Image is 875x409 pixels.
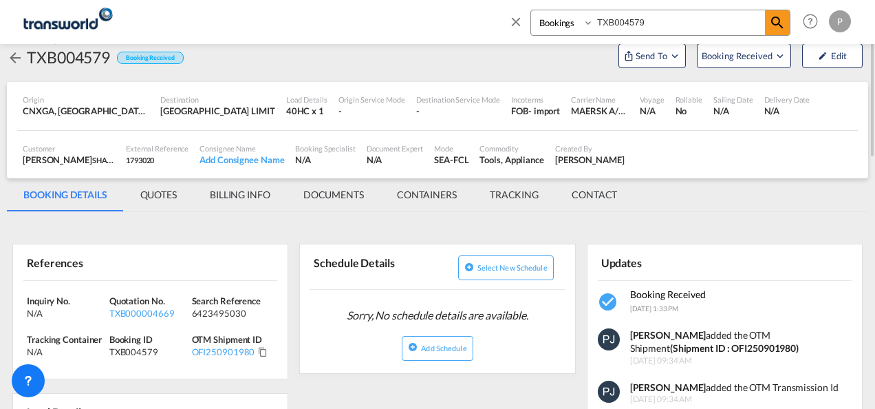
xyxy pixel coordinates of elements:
[192,334,263,345] span: OTM Shipment ID
[21,6,114,37] img: f753ae806dec11f0841701cdfdf085c0.png
[829,10,851,32] div: P
[286,94,327,105] div: Load Details
[193,178,287,211] md-tab-item: BILLING INFO
[598,381,620,403] img: 9seF9gAAAAGSURBVAMAowvrW6TakD8AAAAASUVORK5CYII=
[434,154,468,166] div: SEA-FCL
[555,154,625,166] div: Pratik Jaiswal
[7,178,634,211] md-pagination-wrapper: Use the left and right arrow keys to navigate between tabs
[402,336,473,361] button: icon-plus-circleAdd Schedule
[367,143,424,154] div: Document Expert
[434,143,468,154] div: Mode
[630,381,706,393] strong: [PERSON_NAME]
[765,10,790,35] span: icon-magnify
[27,346,106,358] div: N/A
[702,49,774,63] span: Booking Received
[640,105,664,117] div: N/A
[764,105,810,117] div: N/A
[630,304,679,313] span: [DATE] 1:33 PM
[286,105,327,117] div: 40HC x 1
[109,295,165,306] span: Quotation No.
[408,342,418,352] md-icon: icon-plus-circle
[126,143,188,154] div: External Reference
[769,14,786,31] md-icon: icon-magnify
[109,346,188,358] div: TXB004579
[473,178,555,211] md-tab-item: TRACKING
[92,154,166,165] span: SHARE LOGISTICS BV
[713,105,753,117] div: N/A
[799,10,829,34] div: Help
[458,255,554,280] button: icon-plus-circleSelect new schedule
[295,143,355,154] div: Booking Specialist
[7,46,27,68] div: icon-arrow-left
[27,295,70,306] span: Inquiry No.
[258,347,268,357] md-icon: Click to Copy
[630,328,853,355] div: added the OTM Shipment
[341,302,534,328] span: Sorry, No schedule details are available.
[192,346,255,358] div: OFI250901980
[477,263,548,272] span: Select new schedule
[630,289,706,300] span: Booking Received
[598,250,722,274] div: Updates
[160,105,275,117] div: ABU DHABI CITY LIMIT
[676,94,702,105] div: Rollable
[416,105,501,117] div: -
[479,154,543,166] div: Tools, Appliance
[7,178,124,211] md-tab-item: BOOKING DETAILS
[27,307,106,319] div: N/A
[380,178,473,211] md-tab-item: CONTAINERS
[818,51,828,61] md-icon: icon-pencil
[338,94,405,105] div: Origin Service Mode
[511,105,528,117] div: FOB
[571,105,629,117] div: MAERSK A/S / TDWC-DUBAI
[23,143,115,154] div: Customer
[192,295,261,306] span: Search Reference
[634,49,669,63] span: Send To
[464,262,474,272] md-icon: icon-plus-circle
[594,10,765,34] input: Enter Booking ID, Reference ID, Order ID
[802,43,863,68] button: icon-pencilEdit
[23,154,115,166] div: [PERSON_NAME]
[338,105,405,117] div: -
[571,94,629,105] div: Carrier Name
[421,344,466,353] span: Add Schedule
[555,178,634,211] md-tab-item: CONTACT
[697,43,791,68] button: Open demo menu
[799,10,822,33] span: Help
[117,52,183,65] div: Booking Received
[630,394,853,406] span: [DATE] 09:34 AM
[713,94,753,105] div: Sailing Date
[630,329,706,341] strong: [PERSON_NAME]
[630,355,853,367] span: [DATE] 09:34 AM
[676,105,702,117] div: No
[508,10,530,43] span: icon-close
[192,307,271,319] div: 6423495030
[598,328,620,350] img: 9seF9gAAAAGSURBVAMAowvrW6TakD8AAAAASUVORK5CYII=
[27,46,110,68] div: TXB004579
[598,291,620,313] md-icon: icon-checkbox-marked-circle
[109,307,188,319] div: TXB000004669
[367,154,424,166] div: N/A
[126,156,154,165] span: 1793020
[618,43,686,68] button: Open demo menu
[287,178,380,211] md-tab-item: DOCUMENTS
[630,381,853,395] div: added the OTM Transmission Id
[14,14,239,28] body: Editor, editor4
[27,334,102,345] span: Tracking Container
[640,94,664,105] div: Voyage
[23,105,149,117] div: CNXGA, Xingang, China, Greater China & Far East Asia, Asia Pacific
[479,143,543,154] div: Commodity
[310,250,435,284] div: Schedule Details
[508,14,523,29] md-icon: icon-close
[23,94,149,105] div: Origin
[295,154,355,166] div: N/A
[528,105,560,117] div: - import
[109,334,153,345] span: Booking ID
[7,50,23,66] md-icon: icon-arrow-left
[670,342,799,354] strong: (Shipment ID : OFI250901980)
[199,154,284,166] div: Add Consignee Name
[124,178,193,211] md-tab-item: QUOTES
[764,94,810,105] div: Delivery Date
[511,94,560,105] div: Incoterms
[23,250,148,274] div: References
